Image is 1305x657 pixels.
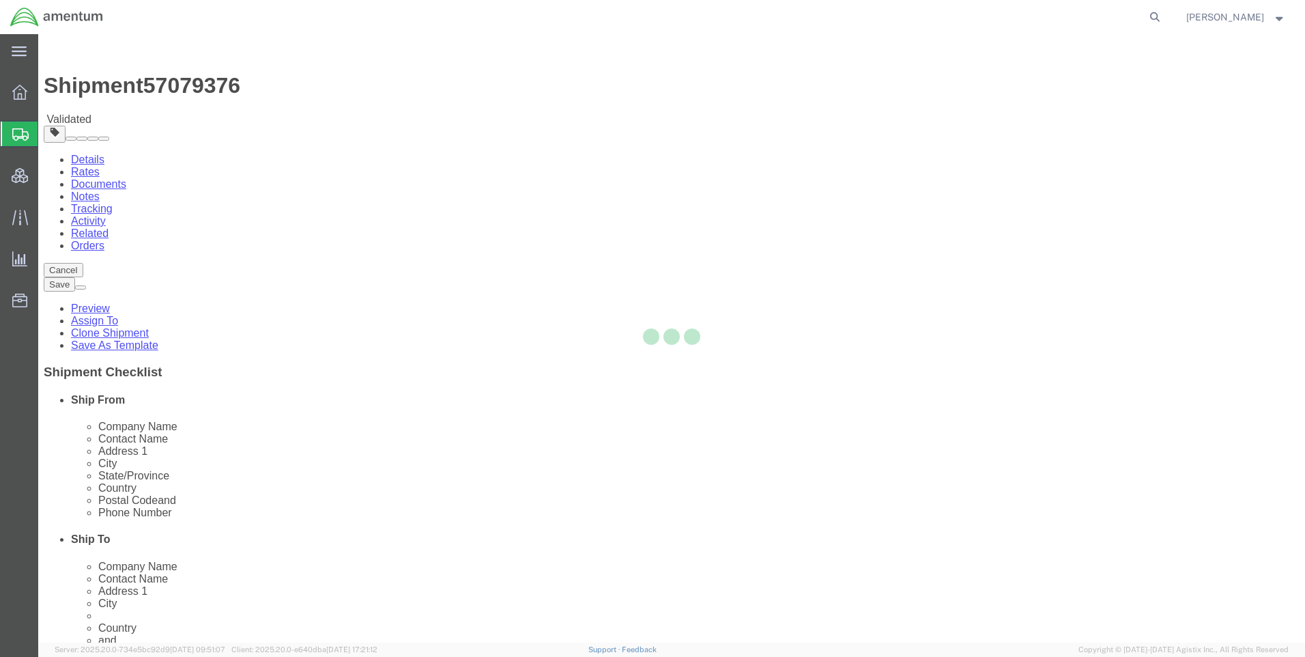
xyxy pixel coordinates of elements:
[326,645,377,654] span: [DATE] 17:21:12
[588,645,622,654] a: Support
[10,7,104,27] img: logo
[1186,10,1264,25] span: Ray Cheatteam
[55,645,225,654] span: Server: 2025.20.0-734e5bc92d9
[170,645,225,654] span: [DATE] 09:51:07
[1186,9,1287,25] button: [PERSON_NAME]
[231,645,377,654] span: Client: 2025.20.0-e640dba
[622,645,657,654] a: Feedback
[1078,644,1289,656] span: Copyright © [DATE]-[DATE] Agistix Inc., All Rights Reserved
